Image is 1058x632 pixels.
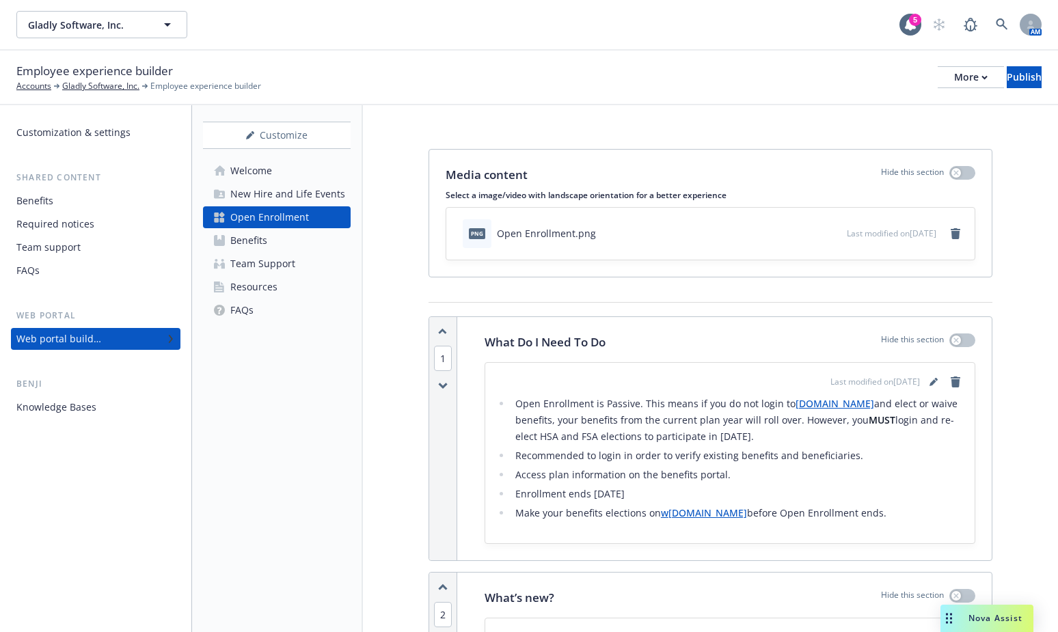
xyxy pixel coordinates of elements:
[968,612,1022,624] span: Nova Assist
[28,18,146,32] span: Gladly Software, Inc.
[938,66,1004,88] button: More
[16,62,173,80] span: Employee experience builder
[661,506,668,519] a: w
[62,80,139,92] a: Gladly Software, Inc.
[446,189,975,201] p: Select a image/video with landscape orientation for a better experience
[230,206,309,228] div: Open Enrollment
[11,236,180,258] a: Team support
[434,602,452,627] span: 2
[150,80,261,92] span: Employee experience builder
[11,328,180,350] a: Web portal builder
[16,236,81,258] div: Team support
[11,190,180,212] a: Benefits
[796,397,874,410] a: [DOMAIN_NAME]
[16,213,94,235] div: Required notices
[869,413,895,426] strong: MUST
[16,190,53,212] div: Benefits
[511,486,964,502] li: Enrollment ends [DATE]
[11,309,180,322] div: Web portal
[497,226,596,241] div: Open Enrollment.png
[203,160,351,182] a: Welcome
[203,276,351,298] a: Resources
[485,589,554,607] p: What’s new?
[434,346,452,371] span: 1
[881,166,944,184] p: Hide this section
[469,228,485,238] span: png
[11,122,180,143] a: Customization & settings
[881,333,944,351] p: Hide this section
[203,183,351,205] a: New Hire and Life Events
[925,374,942,390] a: editPencil
[203,122,351,149] button: Customize
[230,253,295,275] div: Team Support
[203,299,351,321] a: FAQs
[11,396,180,418] a: Knowledge Bases
[881,589,944,607] p: Hide this section
[11,171,180,184] div: Shared content
[1007,67,1042,87] div: Publish
[230,276,277,298] div: Resources
[230,230,267,251] div: Benefits
[511,467,964,483] li: Access plan information on the benefits portal.
[434,607,452,622] button: 2
[446,166,528,184] p: Media content
[434,351,452,366] button: 1
[203,122,351,148] div: Customize
[203,206,351,228] a: Open Enrollment
[668,506,747,519] a: [DOMAIN_NAME]
[925,11,953,38] a: Start snowing
[940,605,958,632] div: Drag to move
[1007,66,1042,88] button: Publish
[11,260,180,281] a: FAQs
[830,376,920,388] span: Last modified on [DATE]
[16,11,187,38] button: Gladly Software, Inc.
[11,213,180,235] a: Required notices
[203,253,351,275] a: Team Support
[511,505,964,521] li: Make your benefits elections on before Open Enrollment ends.
[988,11,1016,38] a: Search
[909,12,921,25] div: 5
[485,333,606,351] p: What Do I Need To Do
[847,228,936,239] span: Last modified on [DATE]
[16,260,40,281] div: FAQs
[954,67,988,87] div: More
[947,374,964,390] a: remove
[16,396,96,418] div: Knowledge Bases
[16,80,51,92] a: Accounts
[957,11,984,38] a: Report a Bug
[230,183,345,205] div: New Hire and Life Events
[947,225,964,242] a: remove
[807,226,818,241] button: download file
[16,122,131,143] div: Customization & settings
[511,448,964,464] li: Recommended to login in order to verify existing benefits and beneficiaries.
[16,328,101,350] div: Web portal builder
[940,605,1033,632] button: Nova Assist
[230,160,272,182] div: Welcome
[203,230,351,251] a: Benefits
[511,396,964,445] li: Open Enrollment is Passive. This means if you do not login to and elect or waive benefits, your b...
[829,226,841,241] button: preview file
[11,377,180,391] div: Benji
[230,299,254,321] div: FAQs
